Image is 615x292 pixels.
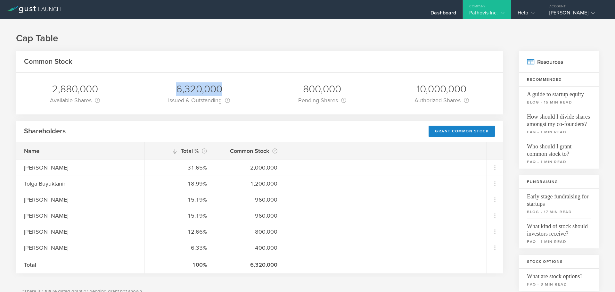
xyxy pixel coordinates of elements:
div: 6.33% [152,244,207,252]
div: 400,000 [223,244,277,252]
h3: Stock Options [519,255,599,269]
div: 2,880,000 [50,82,100,96]
div: Issued & Outstanding [168,96,230,105]
iframe: Chat Widget [583,261,615,292]
span: A guide to startup equity [527,87,591,98]
div: 960,000 [223,196,277,204]
div: Tolga Buyuktanir [24,179,136,188]
div: 960,000 [223,212,277,220]
div: 31.65% [152,163,207,172]
div: [PERSON_NAME] [24,163,136,172]
div: Common Stock [223,146,277,155]
div: 15.19% [152,212,207,220]
small: faq - 3 min read [527,281,591,287]
div: 1,200,000 [223,179,277,188]
small: faq - 1 min read [527,239,591,245]
div: 12.66% [152,228,207,236]
span: What kind of stock should investors receive? [527,219,591,238]
a: Early stage fundraising for startupsblog - 17 min read [519,189,599,219]
div: 800,000 [223,228,277,236]
a: What kind of stock should investors receive?faq - 1 min read [519,219,599,248]
div: Available Shares [50,96,100,105]
a: Who should I grant common stock to?faq - 1 min read [519,139,599,169]
div: Pathovis Inc. [469,10,504,19]
div: 18.99% [152,179,207,188]
h2: Resources [519,51,599,73]
div: 800,000 [298,82,346,96]
div: [PERSON_NAME] [24,244,136,252]
small: blog - 15 min read [527,99,591,105]
div: [PERSON_NAME] [24,228,136,236]
div: 6,320,000 [223,261,277,269]
div: Authorized Shares [414,96,469,105]
div: 6,320,000 [168,82,230,96]
span: Early stage fundraising for startups [527,189,591,208]
a: A guide to startup equityblog - 15 min read [519,87,599,109]
div: 100% [152,261,207,269]
h3: Recommended [519,73,599,87]
div: Pending Shares [298,96,346,105]
h1: Cap Table [16,32,599,45]
a: What are stock options?faq - 3 min read [519,269,599,291]
div: 15.19% [152,196,207,204]
div: Total [24,261,136,269]
span: How should I divide shares amongst my co-founders? [527,109,591,128]
div: Dashboard [430,10,456,19]
small: blog - 17 min read [527,209,591,215]
div: 10,000,000 [414,82,469,96]
small: faq - 1 min read [527,159,591,165]
a: How should I divide shares amongst my co-founders?faq - 1 min read [519,109,599,139]
div: 2,000,000 [223,163,277,172]
div: Grant Common Stock [429,126,495,137]
div: Total % [152,146,207,155]
h2: Shareholders [24,127,66,136]
div: [PERSON_NAME] [24,212,136,220]
small: faq - 1 min read [527,129,591,135]
h3: Fundraising [519,175,599,189]
div: Help [518,10,535,19]
div: [PERSON_NAME] [549,10,604,19]
span: Who should I grant common stock to? [527,139,591,158]
h2: Common Stock [24,57,72,66]
div: [PERSON_NAME] [24,196,136,204]
div: Name [24,147,136,155]
span: What are stock options? [527,269,591,280]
